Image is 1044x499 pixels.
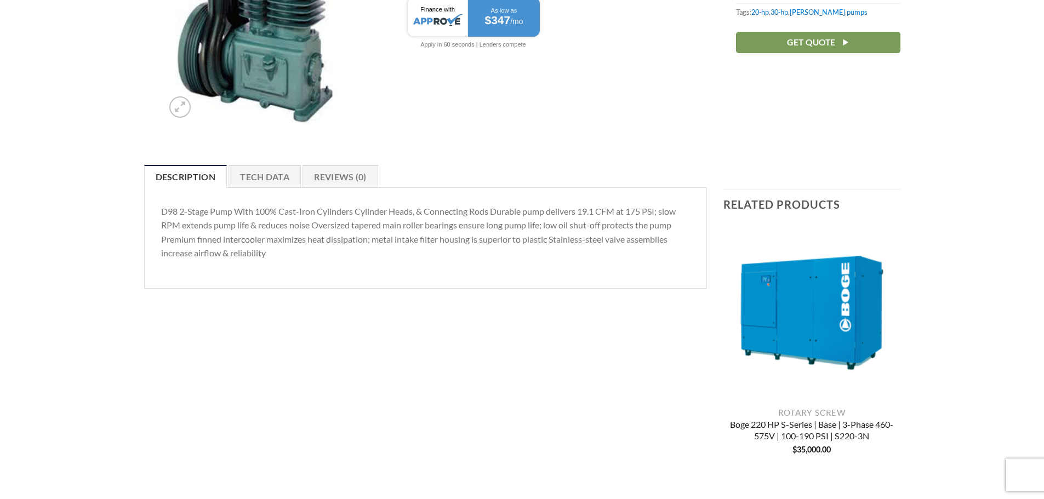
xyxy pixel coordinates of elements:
bdi: 35,000.00 [792,445,831,454]
a: 30-hp [771,8,788,16]
a: Description [144,165,227,188]
a: Tech Data [229,165,301,188]
span: Get Quote [787,36,835,49]
a: [PERSON_NAME] [790,8,845,16]
h3: Related products [723,190,900,219]
img: Boge 220 HP S-Series | Base | 3-Phase 460-575V | 100-190 PSI | S220-3N [723,225,900,402]
a: pumps [847,8,868,16]
a: 20-hp [751,8,769,16]
span: $ [792,445,797,454]
p: D98 2-Stage Pump With 100% Cast-Iron Cylinders Cylinder Heads, & Connecting Rods Durable pump del... [161,204,691,260]
p: Rotary Screw [723,408,900,417]
a: Reviews (0) [303,165,378,188]
a: Get Quote [736,32,900,53]
a: Boge 220 HP S-Series | Base | 3-Phase 460-575V | 100-190 PSI | S220-3N [723,419,900,444]
span: Tags: , , , [736,3,900,20]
